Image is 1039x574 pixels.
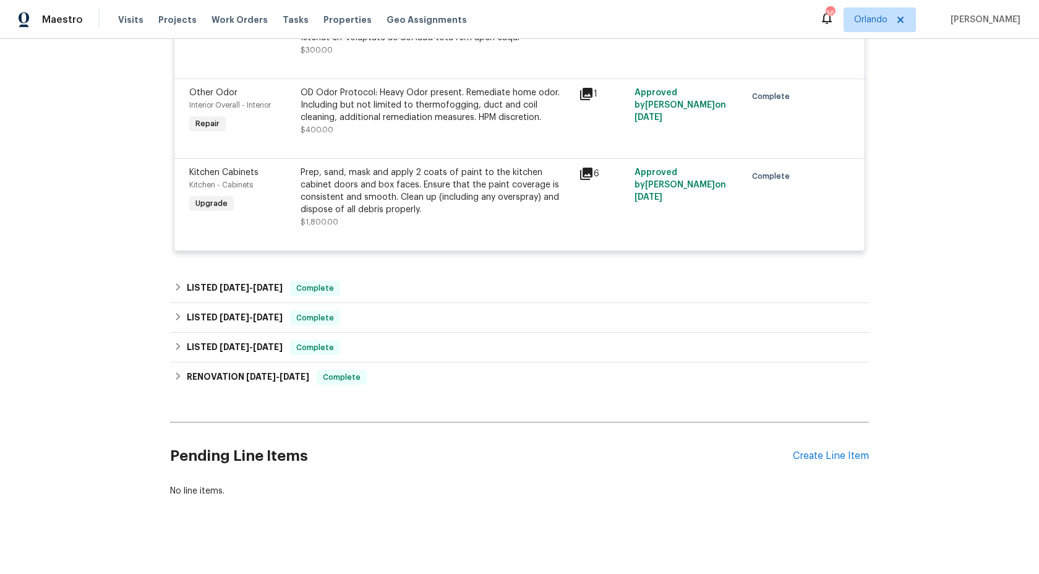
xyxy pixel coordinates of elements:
[187,370,309,385] h6: RENOVATION
[301,46,333,54] span: $300.00
[826,7,834,20] div: 36
[170,427,793,485] h2: Pending Line Items
[635,88,726,122] span: Approved by [PERSON_NAME] on
[635,168,726,202] span: Approved by [PERSON_NAME] on
[220,283,283,292] span: -
[301,126,333,134] span: $400.00
[42,14,83,26] span: Maestro
[187,311,283,325] h6: LISTED
[291,282,339,294] span: Complete
[291,341,339,354] span: Complete
[246,372,276,381] span: [DATE]
[301,218,338,226] span: $1,800.00
[220,313,283,322] span: -
[752,90,795,103] span: Complete
[187,281,283,296] h6: LISTED
[189,181,253,189] span: Kitchen - Cabinets
[579,87,627,101] div: 1
[187,340,283,355] h6: LISTED
[189,101,271,109] span: Interior Overall - Interior
[189,168,259,177] span: Kitchen Cabinets
[220,343,283,351] span: -
[118,14,143,26] span: Visits
[323,14,372,26] span: Properties
[283,15,309,24] span: Tasks
[189,88,237,97] span: Other Odor
[301,87,571,124] div: OD Odor Protocol: Heavy Odor present. Remediate home odor. Including but not limited to thermofog...
[793,450,869,462] div: Create Line Item
[635,193,662,202] span: [DATE]
[220,283,249,292] span: [DATE]
[190,197,233,210] span: Upgrade
[301,166,571,216] div: Prep, sand, mask and apply 2 coats of paint to the kitchen cabinet doors and box faces. Ensure th...
[170,303,869,333] div: LISTED [DATE]-[DATE]Complete
[158,14,197,26] span: Projects
[170,333,869,362] div: LISTED [DATE]-[DATE]Complete
[579,166,627,181] div: 6
[946,14,1020,26] span: [PERSON_NAME]
[220,313,249,322] span: [DATE]
[635,113,662,122] span: [DATE]
[280,372,309,381] span: [DATE]
[212,14,268,26] span: Work Orders
[752,170,795,182] span: Complete
[220,343,249,351] span: [DATE]
[170,485,869,497] div: No line items.
[253,313,283,322] span: [DATE]
[190,118,224,130] span: Repair
[170,273,869,303] div: LISTED [DATE]-[DATE]Complete
[387,14,467,26] span: Geo Assignments
[854,14,887,26] span: Orlando
[253,343,283,351] span: [DATE]
[253,283,283,292] span: [DATE]
[246,372,309,381] span: -
[318,371,366,383] span: Complete
[170,362,869,392] div: RENOVATION [DATE]-[DATE]Complete
[291,312,339,324] span: Complete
